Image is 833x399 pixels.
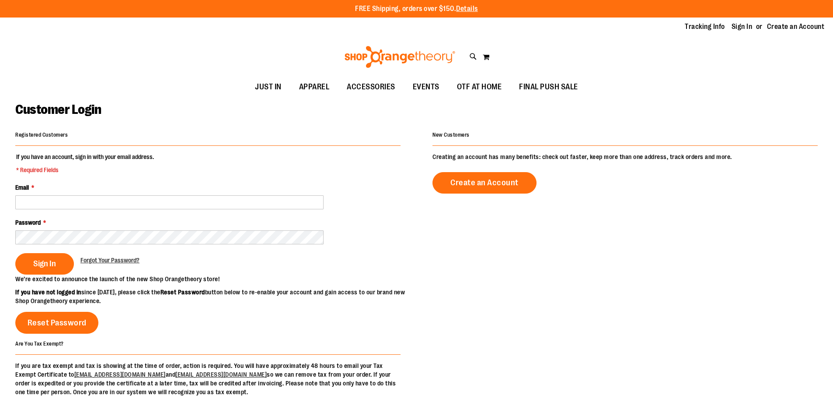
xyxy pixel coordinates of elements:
span: APPAREL [299,77,330,97]
span: OTF AT HOME [457,77,502,97]
span: FINAL PUSH SALE [519,77,578,97]
strong: If you have not logged in [15,289,81,296]
a: [EMAIL_ADDRESS][DOMAIN_NAME] [74,371,166,378]
strong: Reset Password [160,289,205,296]
span: * Required Fields [16,166,154,174]
span: Email [15,184,29,191]
button: Sign In [15,253,74,275]
a: Reset Password [15,312,98,334]
p: If you are tax exempt and tax is showing at the time of order, action is required. You will have ... [15,361,401,396]
span: Sign In [33,259,56,268]
a: EVENTS [404,77,448,97]
strong: New Customers [432,132,470,138]
a: FINAL PUSH SALE [510,77,587,97]
p: FREE Shipping, orders over $150. [355,4,478,14]
legend: If you have an account, sign in with your email address. [15,152,155,174]
a: Details [456,5,478,13]
p: We’re excited to announce the launch of the new Shop Orangetheory store! [15,275,417,283]
a: Create an Account [767,22,825,32]
a: Forgot Your Password? [80,256,139,265]
strong: Are You Tax Exempt? [15,340,64,346]
a: Create an Account [432,172,537,194]
span: Forgot Your Password? [80,257,139,264]
a: APPAREL [290,77,338,97]
a: JUST IN [246,77,290,97]
a: [EMAIL_ADDRESS][DOMAIN_NAME] [175,371,267,378]
span: EVENTS [413,77,439,97]
span: Customer Login [15,102,101,117]
a: OTF AT HOME [448,77,511,97]
a: Sign In [732,22,753,32]
img: Shop Orangetheory [343,46,457,68]
a: ACCESSORIES [338,77,404,97]
span: Reset Password [28,318,87,328]
a: Tracking Info [685,22,725,32]
span: Create an Account [450,178,519,187]
span: Password [15,219,41,226]
p: Creating an account has many benefits: check out faster, keep more than one address, track orders... [432,152,818,161]
span: ACCESSORIES [347,77,395,97]
p: since [DATE], please click the button below to re-enable your account and gain access to our bran... [15,288,417,305]
strong: Registered Customers [15,132,68,138]
span: JUST IN [255,77,282,97]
